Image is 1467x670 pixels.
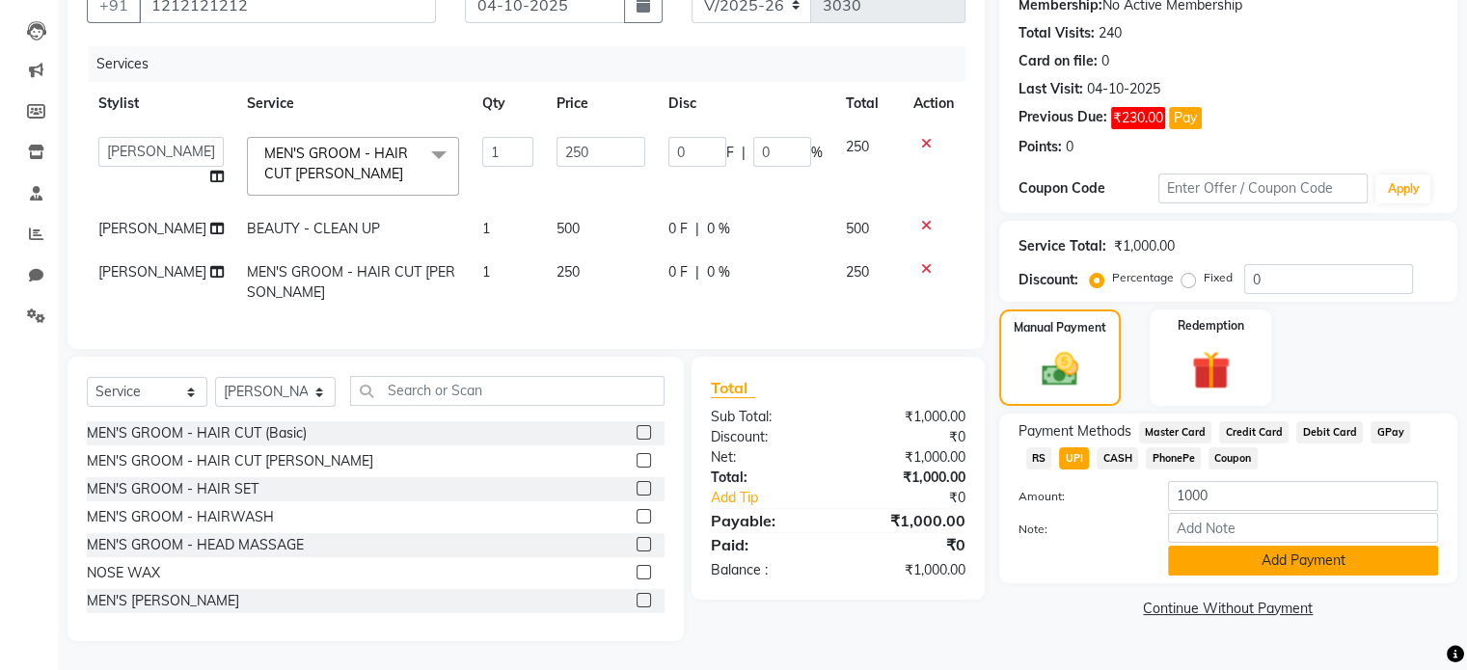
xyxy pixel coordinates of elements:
div: MEN'S GROOM - HAIR CUT [PERSON_NAME] [87,451,373,471]
div: ₹1,000.00 [838,509,980,532]
span: ₹230.00 [1111,107,1165,129]
span: GPay [1371,421,1410,443]
span: Payment Methods [1019,421,1131,442]
button: Add Payment [1168,546,1438,576]
div: ₹0 [838,427,980,447]
th: Action [902,82,965,125]
th: Disc [657,82,834,125]
div: MEN'S GROOM - HAIR CUT (Basic) [87,423,307,443]
span: | [695,219,699,239]
a: Continue Without Payment [1003,599,1453,619]
div: Service Total: [1019,236,1106,256]
span: PhonePe [1146,447,1201,469]
a: Add Tip [696,488,861,508]
input: Search or Scan [350,376,665,406]
a: x [403,165,412,182]
div: Last Visit: [1019,79,1083,99]
th: Price [545,82,657,125]
span: [PERSON_NAME] [98,220,206,237]
span: MEN'S GROOM - HAIR CUT [PERSON_NAME] [247,263,455,301]
div: Net: [696,447,838,468]
div: Card on file: [1019,51,1098,71]
div: Discount: [1019,270,1078,290]
div: ₹0 [861,488,979,508]
div: ₹1,000.00 [838,560,980,580]
span: 0 F [668,219,688,239]
div: Payable: [696,509,838,532]
label: Redemption [1178,317,1244,335]
span: 0 F [668,262,688,282]
div: ₹1,000.00 [838,407,980,427]
span: Coupon [1209,447,1258,469]
div: 0 [1066,137,1073,157]
div: Sub Total: [696,407,838,427]
span: UPI [1059,447,1089,469]
label: Note: [1004,521,1154,538]
img: _gift.svg [1180,346,1242,394]
img: _cash.svg [1030,348,1090,390]
div: ₹1,000.00 [1114,236,1175,256]
span: 1 [482,220,490,237]
div: Discount: [696,427,838,447]
span: Master Card [1139,421,1212,443]
input: Enter Offer / Coupon Code [1158,174,1369,203]
span: Credit Card [1219,421,1289,443]
label: Amount: [1004,488,1154,505]
input: Add Note [1168,513,1438,543]
div: 0 [1101,51,1109,71]
span: RS [1026,447,1052,469]
div: Services [89,46,980,82]
span: % [811,143,823,163]
div: NOSE WAX [87,563,160,583]
div: MEN'S GROOM - HAIR SET [87,479,258,499]
label: Percentage [1112,269,1174,286]
label: Manual Payment [1014,319,1106,336]
div: 04-10-2025 [1087,79,1160,99]
span: 1 [482,263,490,281]
div: MEN'S GROOM - HEAD MASSAGE [87,535,304,555]
span: Debit Card [1296,421,1363,443]
span: 250 [846,263,869,281]
input: Amount [1168,481,1438,511]
span: CASH [1097,447,1138,469]
span: 250 [557,263,580,281]
div: 240 [1099,23,1122,43]
span: 250 [846,138,869,155]
span: 500 [557,220,580,237]
div: Points: [1019,137,1062,157]
span: MEN'S GROOM - HAIR CUT [PERSON_NAME] [264,145,408,182]
span: F [726,143,734,163]
div: ₹1,000.00 [838,447,980,468]
div: MEN'S GROOM - HAIRWASH [87,507,274,527]
th: Service [235,82,471,125]
span: Total [711,378,755,398]
span: | [742,143,746,163]
th: Stylist [87,82,235,125]
div: ₹1,000.00 [838,468,980,488]
button: Pay [1169,107,1202,129]
button: Apply [1375,174,1430,203]
span: [PERSON_NAME] [98,263,206,281]
div: Coupon Code [1019,178,1158,199]
span: | [695,262,699,282]
span: 500 [846,220,869,237]
div: Balance : [696,560,838,580]
div: Previous Due: [1019,107,1107,129]
th: Qty [471,82,546,125]
div: ₹0 [838,533,980,556]
span: 0 % [707,262,730,282]
div: MEN'S [PERSON_NAME] [87,591,239,611]
div: Total Visits: [1019,23,1095,43]
label: Fixed [1204,269,1233,286]
div: Total: [696,468,838,488]
th: Total [834,82,902,125]
span: 0 % [707,219,730,239]
div: Paid: [696,533,838,556]
span: BEAUTY - CLEAN UP [247,220,380,237]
